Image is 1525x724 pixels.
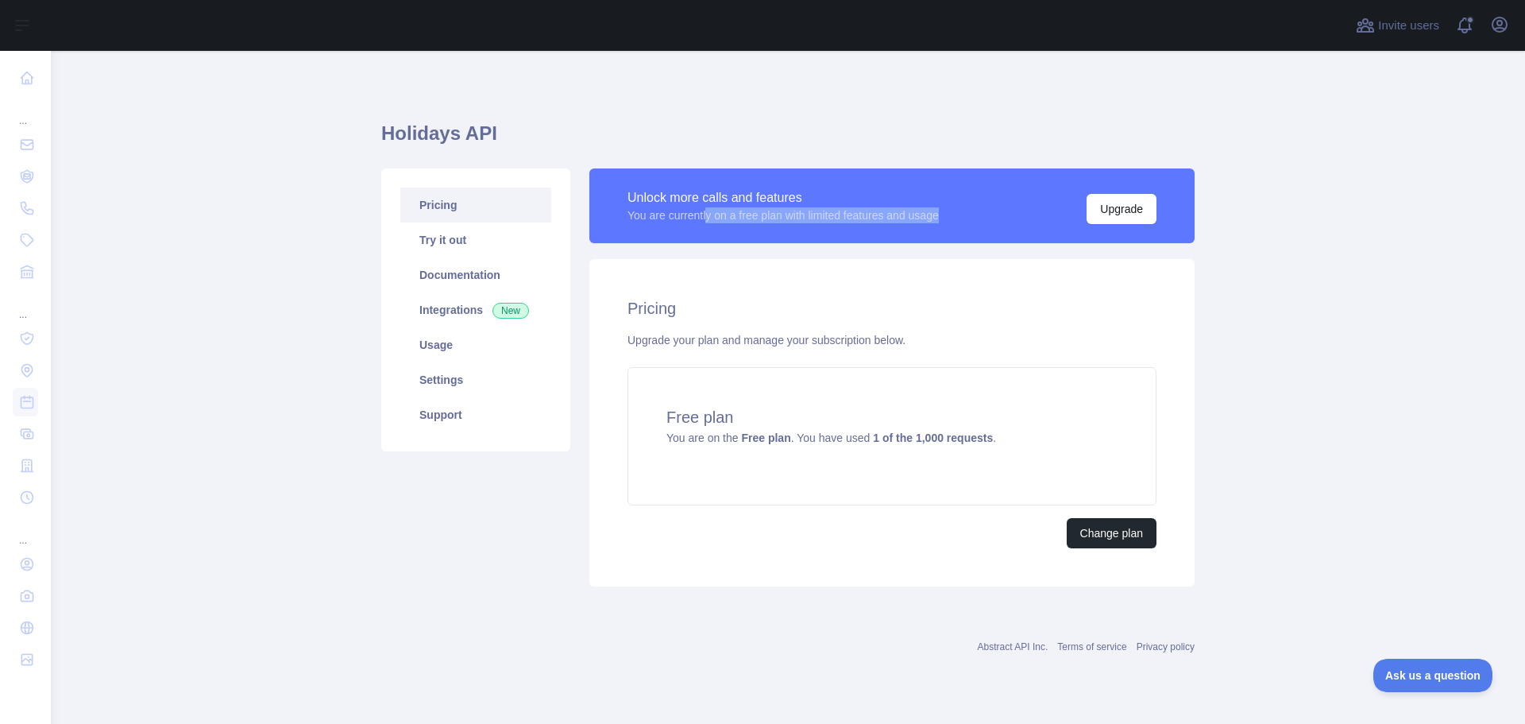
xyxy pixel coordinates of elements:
div: Unlock more calls and features [627,188,939,207]
a: Try it out [400,223,551,257]
a: Usage [400,327,551,362]
strong: Free plan [741,432,790,444]
a: Documentation [400,257,551,292]
a: Settings [400,362,551,397]
span: You are on the . You have used . [666,432,996,444]
div: ... [13,95,38,127]
div: Upgrade your plan and manage your subscription below. [627,332,1156,348]
a: Abstract API Inc. [978,641,1048,652]
a: Privacy policy [1137,641,1195,652]
button: Invite users [1353,13,1442,38]
h4: Free plan [666,406,1118,428]
span: Invite users [1378,17,1439,35]
iframe: Toggle Customer Support [1373,659,1493,692]
h1: Holidays API [381,121,1195,159]
button: Change plan [1067,518,1156,548]
a: Pricing [400,188,551,223]
a: Terms of service [1057,641,1126,652]
a: Support [400,397,551,432]
div: ... [13,289,38,321]
h2: Pricing [627,297,1156,319]
div: You are currently on a free plan with limited features and usage [627,207,939,223]
strong: 1 of the 1,000 requests [873,432,993,444]
button: Upgrade [1087,194,1156,224]
a: Integrations New [400,292,551,327]
span: New [492,303,529,319]
div: ... [13,515,38,547]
